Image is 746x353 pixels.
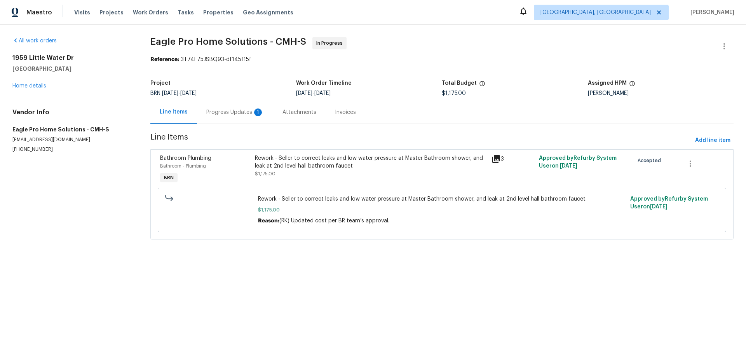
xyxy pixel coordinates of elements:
[178,10,194,15] span: Tasks
[492,154,534,164] div: 3
[588,80,627,86] h5: Assigned HPM
[630,196,708,210] span: Approved by Refurby System User on
[296,91,331,96] span: -
[206,108,264,116] div: Progress Updates
[12,38,57,44] a: All work orders
[162,91,178,96] span: [DATE]
[695,136,730,145] span: Add line item
[150,56,734,63] div: 3T74F75JSBQ93-df145f15f
[560,163,577,169] span: [DATE]
[243,9,293,16] span: Geo Assignments
[282,108,316,116] div: Attachments
[692,133,734,148] button: Add line item
[335,108,356,116] div: Invoices
[258,218,279,224] span: Reason:
[258,195,626,203] span: Rework - Seller to correct leaks and low water pressure at Master Bathroom shower, and leak at 2n...
[255,171,275,176] span: $1,175.00
[12,126,132,133] h5: Eagle Pro Home Solutions - CMH-S
[150,80,171,86] h5: Project
[150,57,179,62] b: Reference:
[629,80,635,91] span: The hpm assigned to this work order.
[160,108,188,116] div: Line Items
[12,108,132,116] h4: Vendor Info
[160,164,206,168] span: Bathroom - Plumbing
[254,108,262,116] div: 1
[279,218,389,224] span: (RK) Updated cost per BR team’s approval.
[314,91,331,96] span: [DATE]
[316,39,346,47] span: In Progress
[539,156,617,169] span: Approved by Refurby System User on
[479,80,485,91] span: The total cost of line items that have been proposed by Opendoor. This sum includes line items th...
[162,91,197,96] span: -
[12,146,132,153] p: [PHONE_NUMBER]
[588,91,734,96] div: [PERSON_NAME]
[258,206,626,214] span: $1,175.00
[74,9,90,16] span: Visits
[296,80,352,86] h5: Work Order Timeline
[160,156,211,161] span: Bathroom Plumbing
[150,37,306,46] span: Eagle Pro Home Solutions - CMH-S
[133,9,168,16] span: Work Orders
[12,83,46,89] a: Home details
[442,91,466,96] span: $1,175.00
[296,91,312,96] span: [DATE]
[540,9,651,16] span: [GEOGRAPHIC_DATA], [GEOGRAPHIC_DATA]
[442,80,477,86] h5: Total Budget
[150,91,197,96] span: BRN
[12,54,132,62] h2: 1959 Little Water Dr
[650,204,668,210] span: [DATE]
[687,9,734,16] span: [PERSON_NAME]
[99,9,124,16] span: Projects
[12,65,132,73] h5: [GEOGRAPHIC_DATA]
[203,9,234,16] span: Properties
[161,174,177,182] span: BRN
[180,91,197,96] span: [DATE]
[255,154,487,170] div: Rework - Seller to correct leaks and low water pressure at Master Bathroom shower, and leak at 2n...
[12,136,132,143] p: [EMAIL_ADDRESS][DOMAIN_NAME]
[26,9,52,16] span: Maestro
[638,157,664,164] span: Accepted
[150,133,692,148] span: Line Items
